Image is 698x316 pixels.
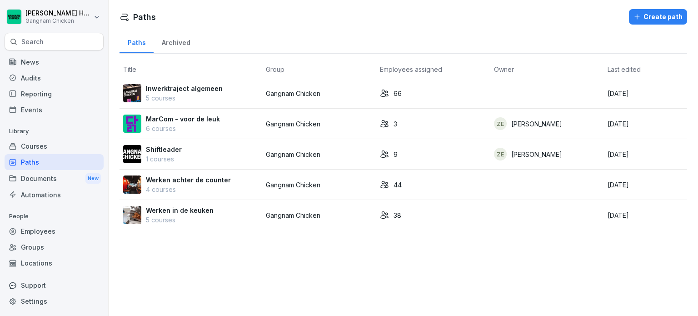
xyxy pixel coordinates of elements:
a: Events [5,102,104,118]
a: Audits [5,70,104,86]
p: 38 [394,211,401,220]
div: Create path [633,12,683,22]
a: Paths [120,30,154,53]
span: Last edited [608,65,641,73]
h1: Paths [133,11,156,23]
p: [DATE] [608,211,683,220]
p: Gangnam Chicken [266,211,373,220]
p: [DATE] [608,89,683,98]
p: 66 [394,89,402,98]
a: Locations [5,255,104,271]
p: 9 [394,150,398,159]
img: yphq83qi28j19hq32qewxpfr.png [123,145,141,163]
a: Automations [5,187,104,203]
p: 4 courses [146,185,231,194]
p: 44 [394,180,402,190]
div: ZE [494,148,507,161]
p: Library [5,124,104,139]
p: Inwerktraject algemeen [146,84,223,93]
p: [DATE] [608,150,683,159]
a: Employees [5,223,104,239]
a: Reporting [5,86,104,102]
p: Gangnam Chicken [266,180,373,190]
a: Paths [5,154,104,170]
p: [PERSON_NAME] Holla [25,10,92,17]
p: Gangnam Chicken [266,89,373,98]
p: Gangnam Chicken [266,119,373,129]
p: 3 [394,119,397,129]
p: 6 courses [146,124,220,133]
img: c9l2mkjll9cygntd911oiyqz.png [123,206,141,224]
p: Shiftleader [146,145,182,154]
img: jqe9eibatxsla16ukkxc3881.png [123,176,141,194]
a: Archived [154,30,198,53]
th: Group [262,61,376,78]
p: [DATE] [608,119,683,129]
img: c4wrm1c26t4ibh2c2vheolpg.png [123,115,141,133]
p: MarCom - voor de leuk [146,114,220,124]
p: Gangnam Chicken [25,18,92,24]
p: People [5,209,104,224]
span: Title [123,65,136,73]
div: Support [5,277,104,293]
p: [DATE] [608,180,683,190]
a: Groups [5,239,104,255]
p: 1 courses [146,154,182,164]
div: ZE [494,117,507,130]
a: Courses [5,138,104,154]
a: Settings [5,293,104,309]
div: New [85,173,101,184]
p: [PERSON_NAME] [511,150,562,159]
p: Werken in de keuken [146,206,214,215]
p: [PERSON_NAME] [511,119,562,129]
img: xjc863lv0j2qnvdiyf77qd6p.png [123,84,141,102]
div: Documents [5,170,104,187]
p: Search [21,37,44,46]
span: Owner [494,65,514,73]
button: Create path [629,9,687,25]
p: Gangnam Chicken [266,150,373,159]
p: 5 courses [146,93,223,103]
p: 5 courses [146,215,214,225]
span: Employees assigned [380,65,442,73]
p: Werken achter de counter [146,175,231,185]
a: News [5,54,104,70]
a: DocumentsNew [5,170,104,187]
